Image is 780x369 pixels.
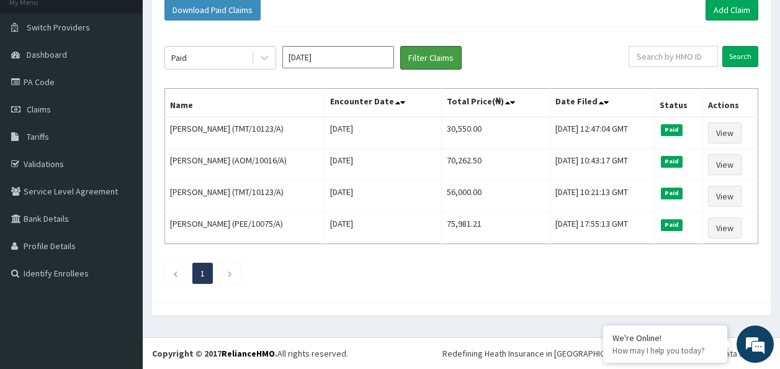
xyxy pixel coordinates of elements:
[325,181,441,212] td: [DATE]
[165,212,325,244] td: [PERSON_NAME] (PEE/10075/A)
[325,212,441,244] td: [DATE]
[661,188,683,199] span: Paid
[722,46,758,67] input: Search
[441,181,550,212] td: 56,000.00
[661,156,683,167] span: Paid
[441,149,550,181] td: 70,262.50
[441,212,550,244] td: 75,981.21
[629,46,718,67] input: Search by HMO ID
[441,89,550,117] th: Total Price(₦)
[165,89,325,117] th: Name
[165,181,325,212] td: [PERSON_NAME] (TMT/10123/A)
[612,332,718,344] div: We're Online!
[325,117,441,149] td: [DATE]
[441,117,550,149] td: 30,550.00
[204,6,233,36] div: Minimize live chat window
[708,186,742,207] a: View
[143,337,780,369] footer: All rights reserved.
[550,149,654,181] td: [DATE] 10:43:17 GMT
[654,89,702,117] th: Status
[325,149,441,181] td: [DATE]
[550,181,654,212] td: [DATE] 10:21:13 GMT
[6,241,236,285] textarea: Type your message and hit 'Enter'
[325,89,441,117] th: Encounter Date
[550,117,654,149] td: [DATE] 12:47:04 GMT
[27,49,67,60] span: Dashboard
[550,89,654,117] th: Date Filed
[165,117,325,149] td: [PERSON_NAME] (TMT/10123/A)
[282,46,394,68] input: Select Month and Year
[661,124,683,135] span: Paid
[442,347,771,360] div: Redefining Heath Insurance in [GEOGRAPHIC_DATA] using Telemedicine and Data Science!
[708,217,742,239] a: View
[400,46,462,70] button: Filter Claims
[708,122,742,143] a: View
[222,348,275,359] a: RelianceHMO
[27,22,90,33] span: Switch Providers
[550,212,654,244] td: [DATE] 17:55:13 GMT
[200,268,205,279] a: Page 1 is your current page
[72,107,171,233] span: We're online!
[661,219,683,230] span: Paid
[227,268,233,279] a: Next page
[171,52,187,64] div: Paid
[23,62,50,93] img: d_794563401_company_1708531726252_794563401
[173,268,178,279] a: Previous page
[165,149,325,181] td: [PERSON_NAME] (AOM/10016/A)
[27,104,51,115] span: Claims
[702,89,758,117] th: Actions
[152,348,277,359] strong: Copyright © 2017 .
[65,70,208,86] div: Chat with us now
[708,154,742,175] a: View
[27,131,49,142] span: Tariffs
[612,345,718,356] p: How may I help you today?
